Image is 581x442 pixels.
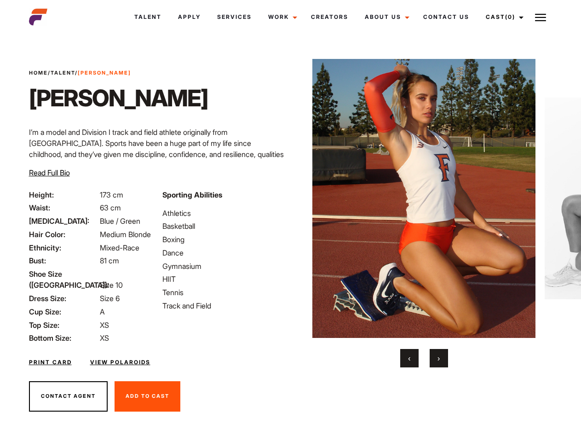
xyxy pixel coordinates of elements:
[100,190,123,199] span: 173 cm
[162,287,285,298] li: Tennis
[260,5,303,29] a: Work
[29,189,98,200] span: Height:
[100,333,109,343] span: XS
[100,307,105,316] span: A
[78,70,131,76] strong: [PERSON_NAME]
[100,230,151,239] span: Medium Blonde
[90,358,150,366] a: View Polaroids
[29,242,98,253] span: Ethnicity:
[162,300,285,311] li: Track and Field
[162,208,285,219] li: Athletics
[126,393,169,399] span: Add To Cast
[162,247,285,258] li: Dance
[162,221,285,232] li: Basketball
[29,332,98,343] span: Bottom Size:
[126,5,170,29] a: Talent
[170,5,209,29] a: Apply
[29,229,98,240] span: Hair Color:
[209,5,260,29] a: Services
[100,203,121,212] span: 63 cm
[29,358,72,366] a: Print Card
[29,84,208,112] h1: [PERSON_NAME]
[100,216,140,226] span: Blue / Green
[29,255,98,266] span: Bust:
[29,70,48,76] a: Home
[477,5,529,29] a: Cast(0)
[408,354,410,363] span: Previous
[162,234,285,245] li: Boxing
[29,306,98,317] span: Cup Size:
[29,168,70,177] span: Read Full Bio
[535,12,546,23] img: Burger icon
[29,215,98,227] span: [MEDICAL_DATA]:
[51,70,75,76] a: Talent
[29,293,98,304] span: Dress Size:
[29,69,131,77] span: / /
[162,190,222,199] strong: Sporting Abilities
[437,354,440,363] span: Next
[29,167,70,178] button: Read Full Bio
[115,381,180,412] button: Add To Cast
[162,273,285,285] li: HIIT
[162,261,285,272] li: Gymnasium
[29,268,98,291] span: Shoe Size ([GEOGRAPHIC_DATA]):
[100,294,120,303] span: Size 6
[29,202,98,213] span: Waist:
[505,13,515,20] span: (0)
[415,5,477,29] a: Contact Us
[29,381,108,412] button: Contact Agent
[29,8,47,26] img: cropped-aefm-brand-fav-22-square.png
[303,5,357,29] a: Creators
[29,320,98,331] span: Top Size:
[100,256,119,265] span: 81 cm
[29,127,285,171] p: I’m a model and Division I track and field athlete originally from [GEOGRAPHIC_DATA]. Sports have...
[357,5,415,29] a: About Us
[100,320,109,330] span: XS
[100,280,123,290] span: Size 10
[100,243,139,252] span: Mixed-Race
